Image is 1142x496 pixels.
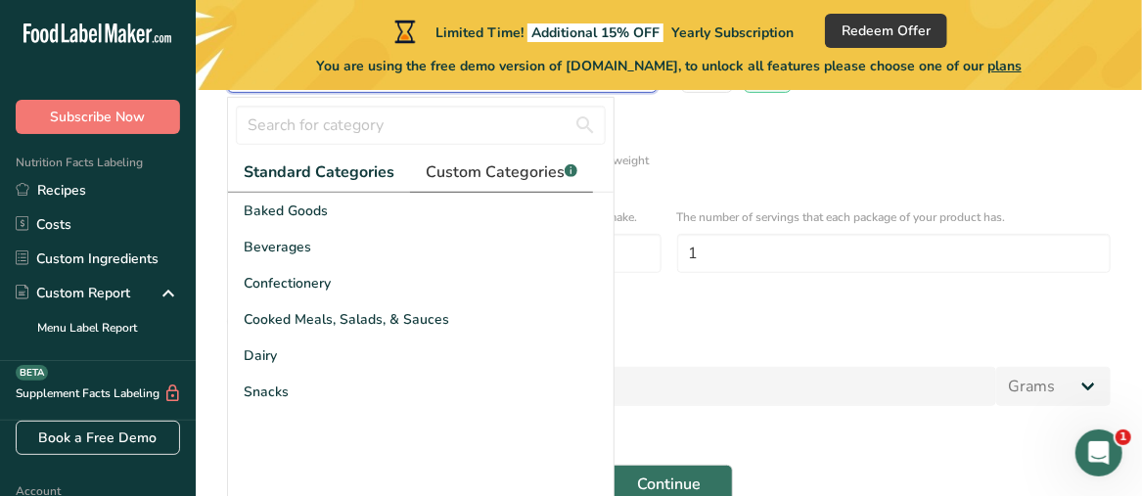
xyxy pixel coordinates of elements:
p: Add recipe serving size. [227,341,1111,359]
span: You are using the free demo version of [DOMAIN_NAME], to unlock all features please choose one of... [316,56,1022,76]
div: OR [215,285,255,302]
div: BETA [16,365,48,381]
span: Snacks [244,382,289,402]
span: Yearly Subscription [671,23,794,42]
div: Custom Report [16,283,130,303]
span: Standard Categories [244,160,394,184]
a: Book a Free Demo [16,421,180,455]
div: Define serving size details [227,128,1111,152]
iframe: Intercom live chat [1075,429,1122,476]
span: Dairy [244,345,277,366]
span: 1 [1116,429,1131,445]
span: Beverages [244,237,311,257]
p: The number of servings that each package of your product has. [677,208,1112,226]
button: Redeem Offer [825,14,947,48]
span: Baked Goods [244,201,328,221]
span: Confectionery [244,273,331,293]
div: Specify the number of servings the recipe makes OR Fix a specific serving weight [227,152,1111,169]
span: plans [987,57,1022,75]
span: Cooked Meals, Salads, & Sauces [244,309,449,330]
button: Subscribe Now [16,100,180,134]
span: Redeem Offer [842,21,931,41]
span: Custom Categories [426,160,577,184]
div: Limited Time! [390,20,794,43]
span: Subscribe Now [51,107,146,127]
span: Additional 15% OFF [527,23,663,42]
span: Continue [637,473,701,496]
input: Search for category [236,106,606,145]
